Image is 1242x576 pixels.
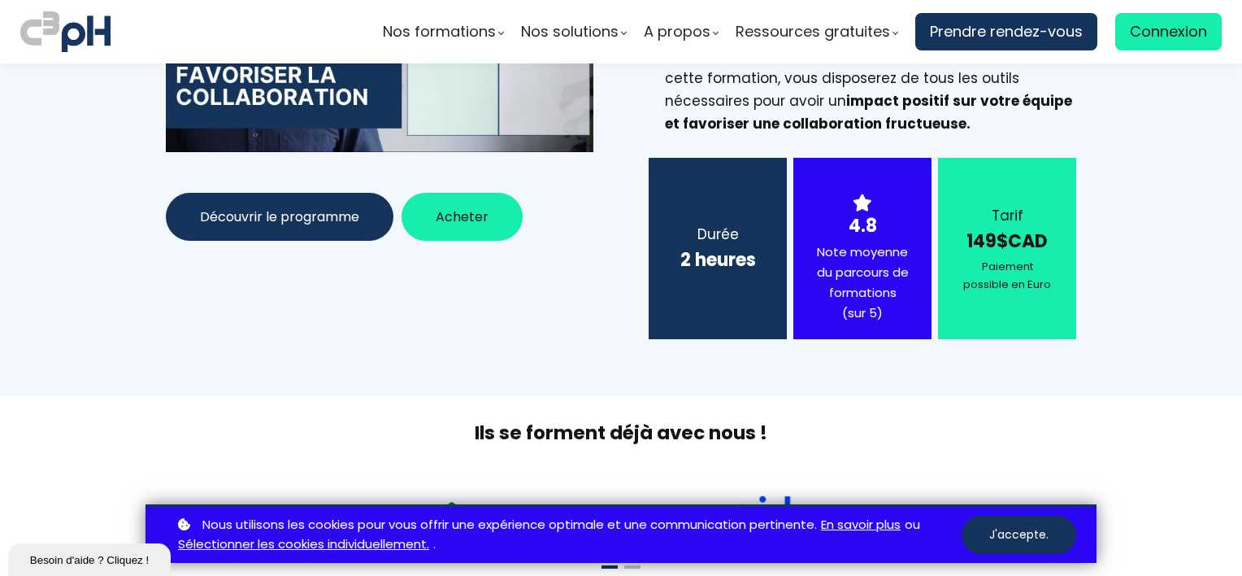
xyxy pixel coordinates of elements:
[736,20,890,44] span: Ressources gratuites
[958,204,1056,227] div: Tarif
[814,242,911,323] div: Note moyenne du parcours de formations
[20,8,111,55] img: logo C3PH
[644,20,710,44] span: A propos
[1130,20,1207,44] span: Connexion
[200,207,359,227] span: Découvrir le programme
[402,193,523,241] button: Acheter
[436,207,489,227] span: Acheter
[680,247,756,273] b: 2 heures
[8,540,174,576] iframe: chat widget
[145,421,1097,446] h2: Ils se forment déjà avec nous !
[1115,13,1222,50] a: Connexion
[174,515,962,556] p: ou .
[383,20,496,44] span: Nos formations
[821,515,901,535] a: En savoir plus
[915,13,1097,50] a: Prendre rendez-vous
[202,515,817,535] span: Nous utilisons les cookies pour vous offrir une expérience optimale et une communication pertinente.
[688,495,793,538] img: cdf238afa6e766054af0b3fe9d0794df.png
[521,20,619,44] span: Nos solutions
[665,91,1072,133] strong: impact positif sur votre équipe et favoriser une collaboration fructueuse.
[428,492,575,537] img: ea49a208ccc4d6e7deb170dc1c457f3b.png
[930,20,1083,44] span: Prendre rendez-vous
[907,494,1053,538] img: 4cbfeea6ce3138713587aabb8dcf64fe.png
[814,303,911,324] div: (sur 5)
[962,516,1076,554] button: J'accepte.
[178,535,429,555] a: Sélectionner les cookies individuellement.
[665,21,1076,135] li: Préparez-vous à être étonné.e par les découvertes fascinantes des recherches sur la collaboration...
[166,193,393,241] button: Découvrir le programme
[958,258,1056,294] div: Paiement possible en Euro
[849,213,877,238] strong: 4.8
[669,223,766,246] div: Durée
[966,229,1048,254] strong: 149$CAD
